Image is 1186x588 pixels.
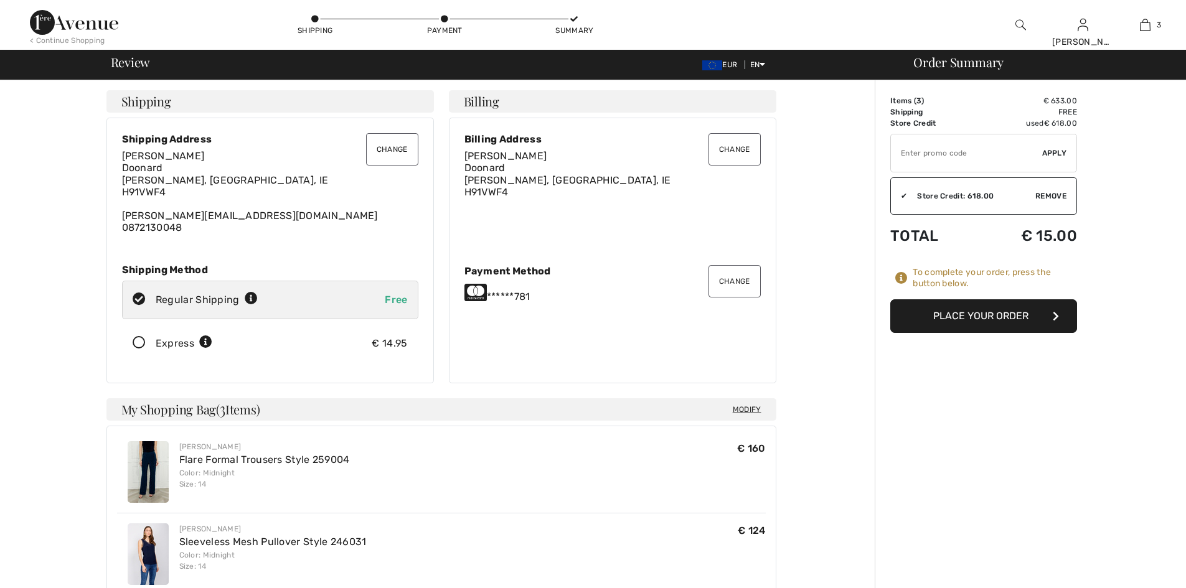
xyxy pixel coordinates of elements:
[296,25,334,36] div: Shipping
[1042,147,1067,159] span: Apply
[1078,17,1088,32] img: My Info
[907,190,1035,202] div: Store Credit: 618.00
[464,133,761,145] div: Billing Address
[179,441,350,452] div: [PERSON_NAME]
[122,133,418,145] div: Shipping Address
[1140,17,1151,32] img: My Bag
[30,35,105,46] div: < Continue Shopping
[750,60,766,69] span: EN
[30,10,118,35] img: 1ère Avenue
[733,403,761,416] span: Modify
[890,106,977,118] td: Shipping
[122,264,418,276] div: Shipping Method
[737,442,766,454] span: € 160
[977,118,1077,129] td: used
[111,56,150,68] span: Review
[1157,19,1161,30] span: 3
[464,95,499,108] span: Billing
[738,525,766,536] span: € 124
[220,400,225,416] span: 3
[179,549,367,572] div: Color: Midnight Size: 14
[464,162,671,197] span: Doonard [PERSON_NAME], [GEOGRAPHIC_DATA], IE H91VWF4
[385,294,407,306] span: Free
[122,150,418,233] div: [PERSON_NAME][EMAIL_ADDRESS][DOMAIN_NAME] 0872130048
[913,267,1077,289] div: To complete your order, press the button below.
[372,336,407,351] div: € 14.95
[464,150,547,162] span: [PERSON_NAME]
[179,536,367,548] a: Sleeveless Mesh Pullover Style 246031
[1015,17,1026,32] img: search the website
[179,454,350,465] a: Flare Formal Trousers Style 259004
[977,95,1077,106] td: € 633.00
[179,523,367,534] div: [PERSON_NAME]
[121,95,171,108] span: Shipping
[890,215,977,257] td: Total
[708,133,761,166] button: Change
[890,95,977,106] td: Items ( )
[708,265,761,297] button: Change
[128,441,169,503] img: Flare Formal Trousers Style 259004
[898,56,1179,68] div: Order Summary
[156,336,212,351] div: Express
[156,292,258,307] div: Regular Shipping
[1044,119,1077,128] span: € 618.00
[1078,19,1088,30] a: Sign In
[1035,190,1066,202] span: Remove
[426,25,463,36] div: Payment
[122,150,205,162] span: [PERSON_NAME]
[555,25,593,36] div: Summary
[122,162,329,197] span: Doonard [PERSON_NAME], [GEOGRAPHIC_DATA], IE H91VWF4
[366,133,418,166] button: Change
[890,299,1077,333] button: Place Your Order
[216,401,260,418] span: ( Items)
[464,265,761,277] div: Payment Method
[702,60,742,69] span: EUR
[891,134,1042,172] input: Promo code
[106,398,776,421] h4: My Shopping Bag
[891,190,907,202] div: ✔
[977,106,1077,118] td: Free
[916,96,921,105] span: 3
[702,60,722,70] img: Euro
[1052,35,1113,49] div: [PERSON_NAME]
[128,523,169,585] img: Sleeveless Mesh Pullover Style 246031
[179,467,350,490] div: Color: Midnight Size: 14
[977,215,1077,257] td: € 15.00
[1114,17,1175,32] a: 3
[890,118,977,129] td: Store Credit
